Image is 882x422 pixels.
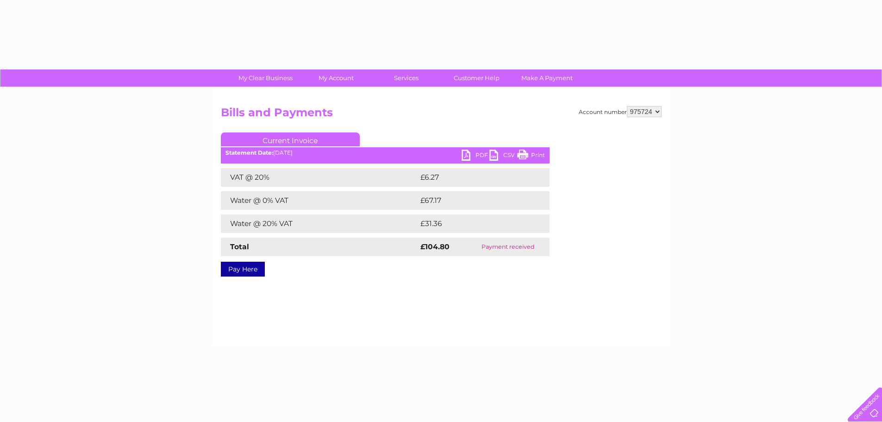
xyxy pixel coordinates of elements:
a: My Clear Business [227,69,304,87]
a: CSV [489,150,517,163]
td: £67.17 [418,191,529,210]
b: Statement Date: [225,149,273,156]
a: Pay Here [221,262,265,277]
td: Water @ 0% VAT [221,191,418,210]
strong: £104.80 [420,242,450,251]
a: Services [368,69,444,87]
a: Customer Help [438,69,515,87]
td: Water @ 20% VAT [221,214,418,233]
a: Make A Payment [509,69,585,87]
td: VAT @ 20% [221,168,418,187]
td: £31.36 [418,214,530,233]
a: Current Invoice [221,132,360,146]
h2: Bills and Payments [221,106,662,124]
a: PDF [462,150,489,163]
div: Account number [579,106,662,117]
td: Payment received [467,238,550,256]
td: £6.27 [418,168,528,187]
strong: Total [230,242,249,251]
a: Print [517,150,545,163]
a: My Account [298,69,374,87]
div: [DATE] [221,150,550,156]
